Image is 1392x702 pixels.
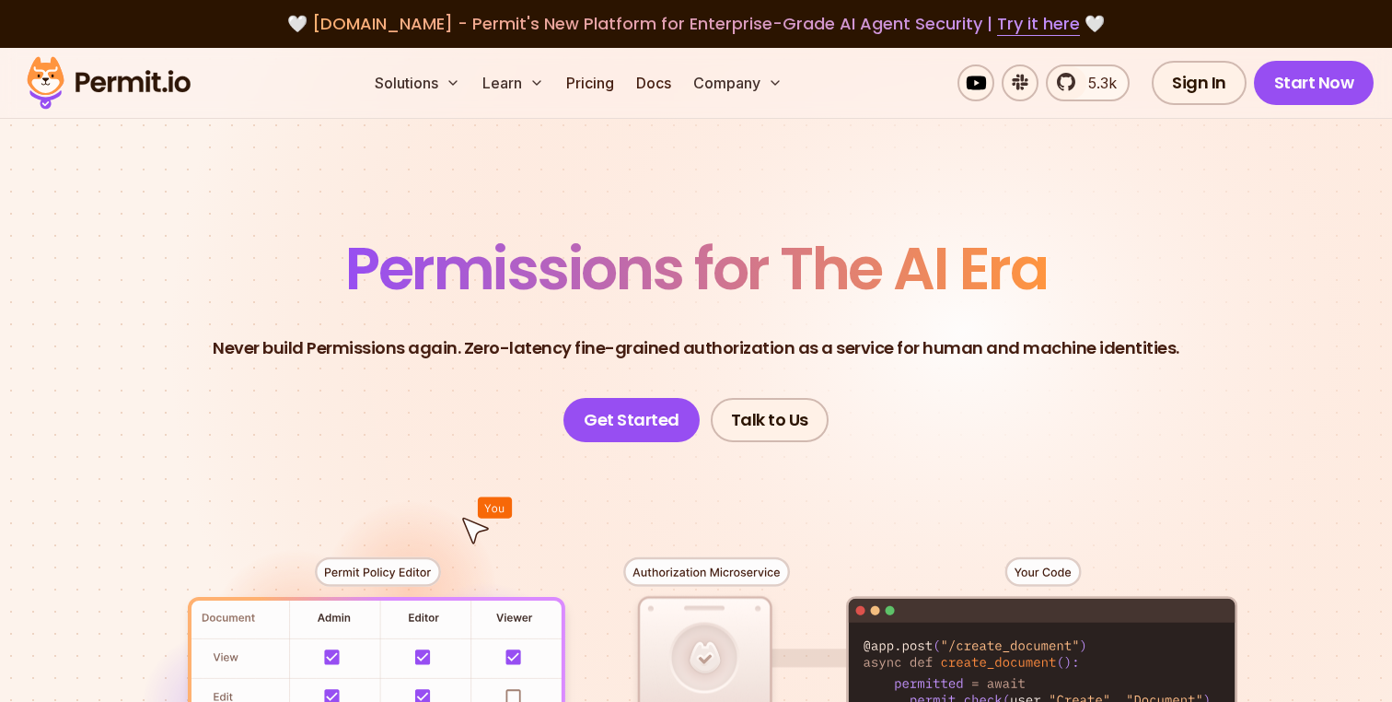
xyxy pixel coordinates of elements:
div: 🤍 🤍 [44,11,1348,37]
button: Solutions [367,64,468,101]
span: [DOMAIN_NAME] - Permit's New Platform for Enterprise-Grade AI Agent Security | [312,12,1080,35]
a: Get Started [563,398,700,442]
button: Company [686,64,790,101]
a: Sign In [1152,61,1247,105]
a: 5.3k [1046,64,1130,101]
a: Pricing [559,64,621,101]
span: 5.3k [1077,72,1117,94]
img: Permit logo [18,52,199,114]
p: Never build Permissions again. Zero-latency fine-grained authorization as a service for human and... [213,335,1179,361]
a: Try it here [997,12,1080,36]
a: Talk to Us [711,398,829,442]
span: Permissions for The AI Era [345,228,1047,310]
a: Docs [629,64,679,101]
a: Start Now [1254,61,1375,105]
button: Learn [475,64,551,101]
